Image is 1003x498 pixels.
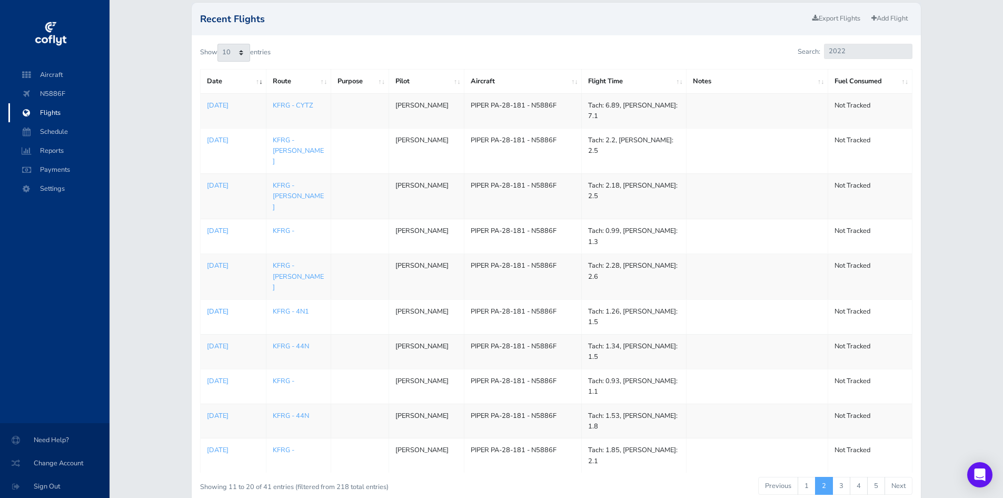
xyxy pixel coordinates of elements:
[273,261,324,292] a: KFRG - [PERSON_NAME]
[885,477,912,495] a: Next
[582,299,687,334] td: Tach: 1.26, [PERSON_NAME]: 1.5
[824,44,912,59] input: Search:
[207,445,260,455] a: [DATE]
[828,70,912,93] th: Fuel Consumed: activate to sort column ascending
[464,219,582,254] td: PIPER PA-28-181 - N5886F
[464,404,582,438] td: PIPER PA-28-181 - N5886F
[201,70,266,93] th: Date: activate to sort column ascending
[464,70,582,93] th: Aircraft: activate to sort column ascending
[464,128,582,173] td: PIPER PA-28-181 - N5886F
[828,438,912,473] td: Not Tracked
[389,173,464,219] td: [PERSON_NAME]
[582,254,687,299] td: Tach: 2.28, [PERSON_NAME]: 2.6
[867,11,912,26] a: Add Flight
[19,179,99,198] span: Settings
[389,219,464,254] td: [PERSON_NAME]
[464,438,582,473] td: PIPER PA-28-181 - N5886F
[464,369,582,404] td: PIPER PA-28-181 - N5886F
[832,477,850,495] a: 3
[389,299,464,334] td: [PERSON_NAME]
[828,299,912,334] td: Not Tracked
[207,135,260,145] a: [DATE]
[266,70,331,93] th: Route: activate to sort column ascending
[582,173,687,219] td: Tach: 2.18, [PERSON_NAME]: 2.5
[207,411,260,421] a: [DATE]
[867,477,885,495] a: 5
[207,341,260,351] a: [DATE]
[389,404,464,438] td: [PERSON_NAME]
[850,477,868,495] a: 4
[19,141,99,160] span: Reports
[389,438,464,473] td: [PERSON_NAME]
[464,334,582,369] td: PIPER PA-28-181 - N5886F
[273,411,309,421] a: KFRG - 44N
[273,181,324,212] a: KFRG - [PERSON_NAME]
[464,173,582,219] td: PIPER PA-28-181 - N5886F
[815,477,833,495] a: 2
[389,93,464,128] td: [PERSON_NAME]
[464,299,582,334] td: PIPER PA-28-181 - N5886F
[828,173,912,219] td: Not Tracked
[19,84,99,103] span: N5886F
[828,93,912,128] td: Not Tracked
[687,70,828,93] th: Notes: activate to sort column ascending
[582,70,687,93] th: Flight Time: activate to sort column ascending
[582,334,687,369] td: Tach: 1.34, [PERSON_NAME]: 1.5
[389,254,464,299] td: [PERSON_NAME]
[582,369,687,404] td: Tach: 0.93, [PERSON_NAME]: 1.1
[582,219,687,254] td: Tach: 0.99, [PERSON_NAME]: 1.3
[828,128,912,173] td: Not Tracked
[273,341,309,351] a: KFRG - 44N
[389,334,464,369] td: [PERSON_NAME]
[273,307,309,316] a: KFRG - 4N1
[828,254,912,299] td: Not Tracked
[273,445,294,455] a: KFRG -
[207,180,260,191] a: [DATE]
[582,128,687,173] td: Tach: 2.2, [PERSON_NAME]: 2.5
[207,306,260,317] a: [DATE]
[389,70,464,93] th: Pilot: activate to sort column ascending
[33,18,68,50] img: coflyt logo
[582,438,687,473] td: Tach: 1.85, [PERSON_NAME]: 2.1
[19,65,99,84] span: Aircraft
[207,226,260,236] a: [DATE]
[273,101,313,110] a: KFRG - CYTZ
[207,376,260,386] a: [DATE]
[13,477,97,496] span: Sign Out
[217,44,250,62] select: Showentries
[582,93,687,128] td: Tach: 6.89, [PERSON_NAME]: 7.1
[798,44,912,59] label: Search:
[200,476,489,492] div: Showing 11 to 20 of 41 entries (filtered from 218 total entries)
[207,100,260,111] a: [DATE]
[828,219,912,254] td: Not Tracked
[273,135,324,167] a: KFRG - [PERSON_NAME]
[464,93,582,128] td: PIPER PA-28-181 - N5886F
[798,477,816,495] a: 1
[273,226,294,236] a: KFRG -
[331,70,389,93] th: Purpose: activate to sort column ascending
[967,462,992,487] div: Open Intercom Messenger
[828,369,912,404] td: Not Tracked
[582,404,687,438] td: Tach: 1.53, [PERSON_NAME]: 1.8
[389,369,464,404] td: [PERSON_NAME]
[13,454,97,473] span: Change Account
[207,260,260,271] a: [DATE]
[200,44,271,62] label: Show entries
[828,404,912,438] td: Not Tracked
[13,431,97,450] span: Need Help?
[273,376,294,386] a: KFRG -
[19,103,99,122] span: Flights
[200,14,807,24] h2: Recent Flights
[758,477,798,495] a: Previous
[19,160,99,179] span: Payments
